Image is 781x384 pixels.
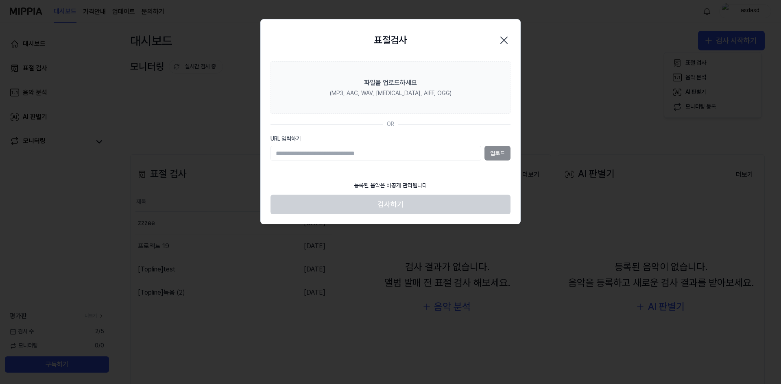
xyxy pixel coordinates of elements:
[364,78,417,88] div: 파일을 업로드하세요
[374,33,407,48] h2: 표절검사
[349,177,432,195] div: 등록된 음악은 비공개 관리됩니다
[387,120,394,128] div: OR
[271,135,510,143] label: URL 입력하기
[330,89,452,98] div: (MP3, AAC, WAV, [MEDICAL_DATA], AIFF, OGG)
